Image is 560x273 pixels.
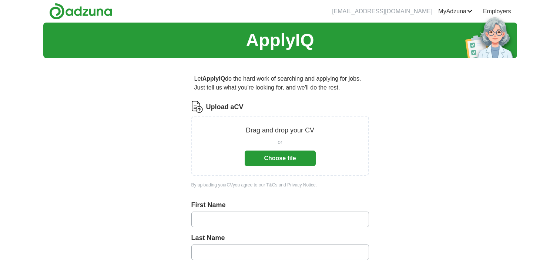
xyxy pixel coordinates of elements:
[191,182,369,188] div: By uploading your CV you agree to our and .
[287,182,316,188] a: Privacy Notice
[206,102,244,112] label: Upload a CV
[332,7,432,16] li: [EMAIL_ADDRESS][DOMAIN_NAME]
[246,125,314,135] p: Drag and drop your CV
[191,71,369,95] p: Let do the hard work of searching and applying for jobs. Just tell us what you're looking for, an...
[483,7,511,16] a: Employers
[191,233,369,243] label: Last Name
[202,75,225,82] strong: ApplyIQ
[191,101,203,113] img: CV Icon
[246,27,314,54] h1: ApplyIQ
[191,200,369,210] label: First Name
[49,3,112,20] img: Adzuna logo
[438,7,472,16] a: MyAdzuna
[245,151,316,166] button: Choose file
[278,138,282,146] span: or
[266,182,277,188] a: T&Cs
